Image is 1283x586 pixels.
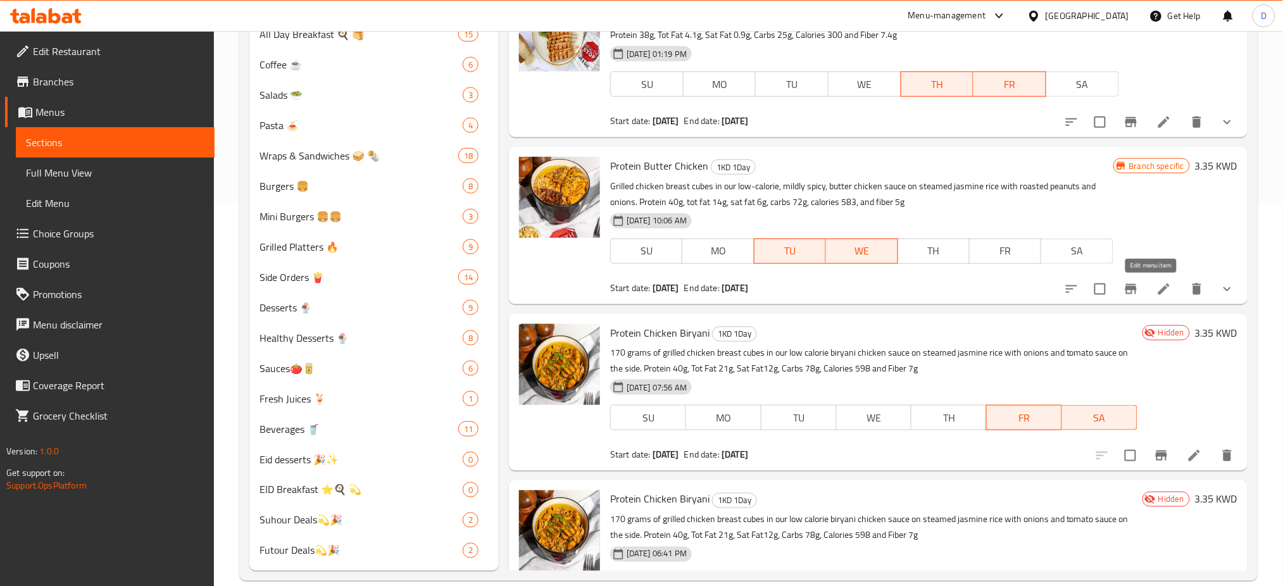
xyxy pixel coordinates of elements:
a: Choice Groups [5,218,215,249]
span: End date: [684,446,720,463]
span: Protein Chicken Biryani [610,323,710,342]
span: FR [992,409,1057,427]
span: Choice Groups [33,226,204,241]
div: Coffee ☕6 [249,49,499,80]
div: items [463,57,479,72]
span: Coverage Report [33,378,204,393]
a: Edit Restaurant [5,36,215,66]
span: 9 [463,241,478,253]
span: [DATE] 10:06 AM [622,215,692,227]
span: Menus [35,104,204,120]
span: TH [903,242,965,260]
span: [DATE] 01:19 PM [622,48,692,60]
div: items [463,513,479,528]
div: Side Orders 🍟 [260,270,458,285]
span: 1 [463,393,478,405]
button: MO [682,239,754,264]
a: Support.OpsPlatform [6,477,87,494]
b: [DATE] [722,113,748,129]
span: Grocery Checklist [33,408,204,423]
span: Version: [6,443,37,459]
div: Menu-management [908,8,986,23]
span: Start date: [610,446,651,463]
span: 3 [463,89,478,101]
span: Promotions [33,287,204,302]
a: Grocery Checklist [5,401,215,431]
a: Edit menu item [1156,115,1172,130]
div: EID Breakfast ⭐🍳 💫0 [249,475,499,505]
span: Futour Deals💫🎉 [260,543,463,558]
button: FR [973,72,1046,97]
h6: 3.35 KWD [1195,324,1237,342]
span: 0 [463,484,478,496]
div: Wraps & Sandwiches 🥪 🌯18 [249,140,499,171]
span: 6 [463,363,478,375]
div: Beverages 🥤 [260,421,458,437]
span: Start date: [610,280,651,296]
span: Pasta 🍝 [260,118,463,133]
span: End date: [684,113,720,129]
span: Get support on: [6,464,65,481]
button: TH [911,405,987,430]
span: Menu disclaimer [33,317,204,332]
span: SU [616,75,679,94]
span: Healthy Desserts 🍨 [260,330,463,346]
b: [DATE] [722,446,748,463]
span: 15 [459,28,478,41]
div: 1KD 1Day [711,159,756,175]
div: Pasta 🍝4 [249,110,499,140]
button: delete [1182,274,1212,304]
h6: 3.35 KWD [1195,490,1237,508]
span: D [1261,9,1267,23]
b: [DATE] [653,280,679,296]
b: [DATE] [722,280,748,296]
button: WE [826,239,898,264]
button: Branch-specific-item [1116,107,1146,137]
div: Grilled Platters 🔥9 [249,232,499,262]
span: SU [616,242,677,260]
div: Side Orders 🍟14 [249,262,499,292]
b: [DATE] [653,446,679,463]
p: Grilled chicken breast cubes in our low-calorie, mildly spicy, butter chicken sauce on steamed ja... [610,178,1113,210]
a: Full Menu View [16,158,215,188]
button: sort-choices [1056,107,1087,137]
button: FR [969,239,1041,264]
button: sort-choices [1056,274,1087,304]
div: items [463,209,479,224]
button: delete [1182,107,1212,137]
div: Burgers 🍔 [260,178,463,194]
span: Select to update [1087,276,1113,302]
span: Coupons [33,256,204,271]
a: Branches [5,66,215,97]
div: Burgers 🍔8 [249,171,499,201]
button: TU [755,72,829,97]
div: 1KD 1Day [712,327,757,342]
div: Desserts 🍨 [260,300,463,315]
span: SA [1051,75,1114,94]
div: items [463,178,479,194]
span: Eid desserts 🎉✨ [260,452,463,467]
span: Select to update [1117,442,1144,469]
span: WE [842,409,907,427]
span: MO [689,75,751,94]
span: FR [975,242,1036,260]
a: Menus [5,97,215,127]
button: MO [685,405,761,430]
span: 0 [463,454,478,466]
span: Branch specific [1124,160,1189,172]
button: delete [1212,440,1242,471]
button: WE [836,405,912,430]
div: Beverages 🥤11 [249,414,499,444]
div: Fresh Juices 🍹1 [249,383,499,414]
span: 2 [463,514,478,527]
span: 8 [463,332,478,344]
img: Protein Butter Chicken [519,157,600,238]
a: Menu disclaimer [5,309,215,340]
span: [DATE] 07:56 AM [622,382,692,394]
svg: Show Choices [1220,282,1235,297]
span: Protein Butter Chicken [610,156,708,175]
button: SU [610,239,682,264]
